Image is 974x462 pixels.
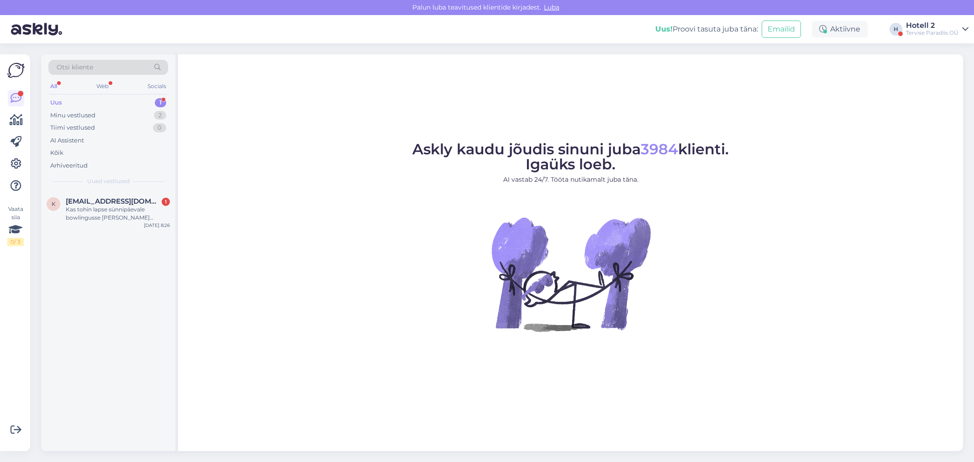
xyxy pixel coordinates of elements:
img: Askly Logo [7,62,25,79]
span: 3984 [641,140,678,158]
span: k [52,200,56,207]
div: Uus [50,98,62,107]
div: Socials [146,80,168,92]
div: AI Assistent [50,136,84,145]
div: Minu vestlused [50,111,95,120]
div: Kas tohin lapse sünnipäevale bowlingusse [PERSON_NAME] [PERSON_NAME] magusa tordi või kringli? [66,205,170,222]
div: 1 [155,98,166,107]
button: Emailid [762,21,801,38]
div: Kõik [50,148,63,157]
div: Proovi tasuta juba täna: [655,24,758,35]
div: 0 [153,123,166,132]
div: 1 [162,198,170,206]
div: Vaata siia [7,205,24,246]
span: Otsi kliente [57,63,93,72]
b: Uus! [655,25,673,33]
div: 0 / 3 [7,238,24,246]
div: Web [95,80,111,92]
div: 2 [154,111,166,120]
a: Hotell 2Tervise Paradiis OÜ [906,22,969,37]
div: [DATE] 8:26 [144,222,170,229]
span: Uued vestlused [87,177,130,185]
div: Aktiivne [812,21,868,37]
span: Askly kaudu jõudis sinuni juba klienti. Igaüks loeb. [412,140,729,173]
p: AI vastab 24/7. Tööta nutikamalt juba täna. [412,175,729,184]
img: No Chat active [489,192,653,356]
span: karin248@gmail.com [66,197,161,205]
div: Tiimi vestlused [50,123,95,132]
div: Arhiveeritud [50,161,88,170]
span: Luba [541,3,562,11]
div: Hotell 2 [906,22,958,29]
div: Tervise Paradiis OÜ [906,29,958,37]
div: All [48,80,59,92]
div: H [890,23,902,36]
